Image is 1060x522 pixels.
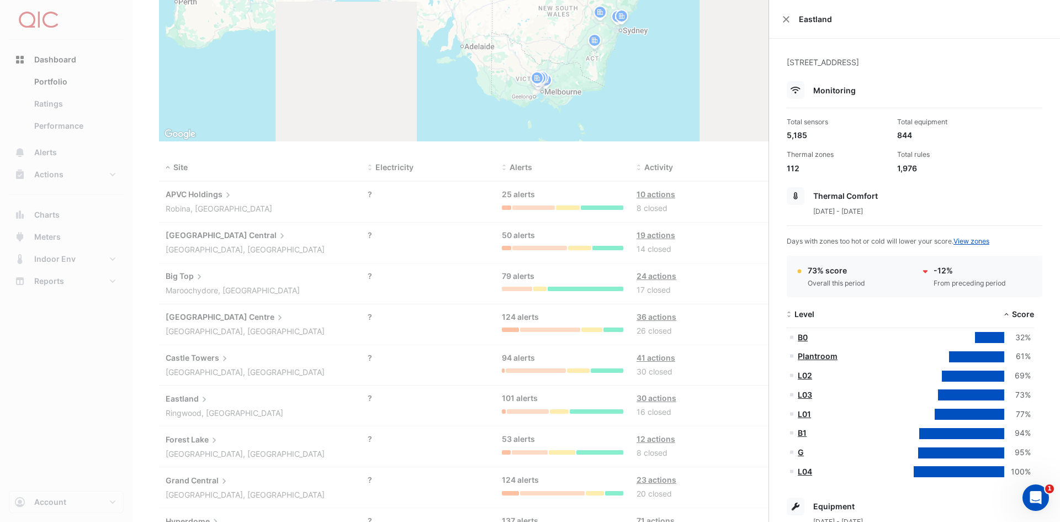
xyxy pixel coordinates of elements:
[787,56,1042,81] div: [STREET_ADDRESS]
[1004,370,1031,382] div: 69%
[934,278,1006,288] div: From preceding period
[1004,389,1031,402] div: 73%
[787,237,989,245] span: Days with zones too hot or cold will lower your score.
[798,467,812,476] a: L04
[799,13,1047,25] span: Eastland
[794,309,814,319] span: Level
[897,150,999,160] div: Total rules
[1022,484,1049,511] iframe: Intercom live chat
[1004,408,1031,421] div: 77%
[1004,350,1031,363] div: 61%
[798,390,812,399] a: L03
[787,129,888,141] div: 5,185
[1004,331,1031,344] div: 32%
[897,162,999,174] div: 1,976
[787,150,888,160] div: Thermal zones
[813,502,855,511] span: Equipment
[813,86,856,95] span: Monitoring
[1004,446,1031,459] div: 95%
[1012,309,1034,319] span: Score
[798,409,811,419] a: L01
[813,191,878,201] span: Thermal Comfort
[798,371,812,380] a: L02
[953,237,989,245] a: View zones
[934,265,1006,276] div: -12%
[787,162,888,174] div: 112
[787,117,888,127] div: Total sensors
[897,129,999,141] div: 844
[813,207,863,215] span: [DATE] - [DATE]
[798,333,808,342] a: B0
[808,265,865,276] div: 73% score
[1004,427,1031,440] div: 94%
[798,351,838,361] a: Plantroom
[798,447,804,457] a: G
[1004,466,1031,478] div: 100%
[897,117,999,127] div: Total equipment
[782,15,790,23] button: Close
[1045,484,1054,493] span: 1
[798,428,807,437] a: B1
[808,278,865,288] div: Overall this period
